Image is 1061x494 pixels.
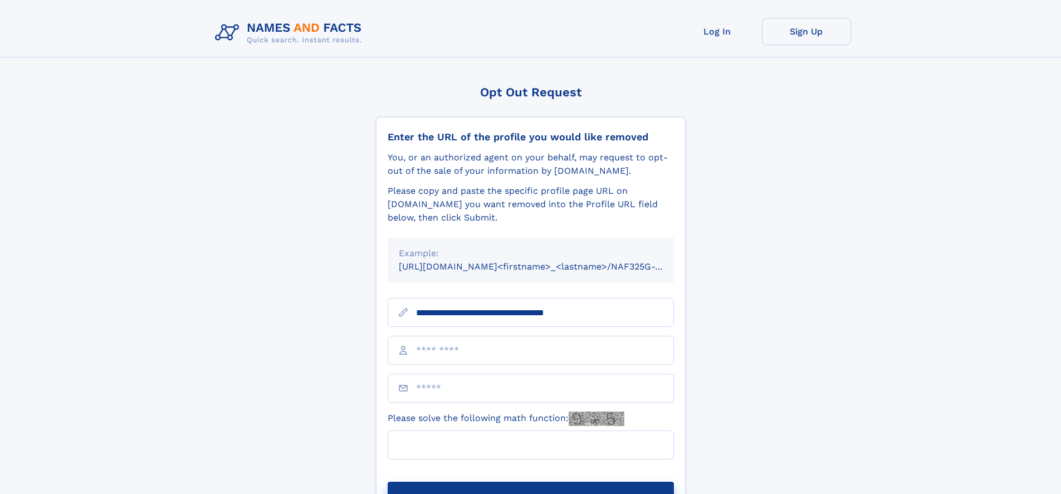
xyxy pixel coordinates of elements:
div: Example: [399,247,663,260]
div: You, or an authorized agent on your behalf, may request to opt-out of the sale of your informatio... [388,151,674,178]
div: Please copy and paste the specific profile page URL on [DOMAIN_NAME] you want removed into the Pr... [388,184,674,224]
a: Log In [673,18,762,45]
a: Sign Up [762,18,851,45]
small: [URL][DOMAIN_NAME]<firstname>_<lastname>/NAF325G-xxxxxxxx [399,261,695,272]
div: Opt Out Request [376,85,686,99]
img: Logo Names and Facts [211,18,371,48]
div: Enter the URL of the profile you would like removed [388,131,674,143]
label: Please solve the following math function: [388,412,624,426]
